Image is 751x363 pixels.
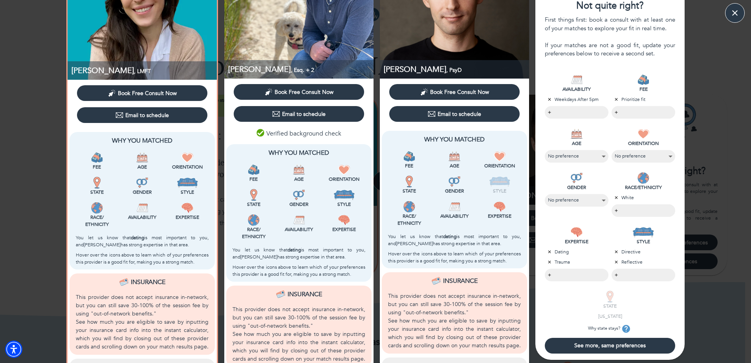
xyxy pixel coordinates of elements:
p: Hover over the icons above to learn which of your preferences this provider is a good fit for, ma... [233,264,365,278]
img: Gender [449,176,460,187]
img: Gender [136,177,148,189]
p: FEE [612,86,675,93]
p: Availability [433,213,475,220]
div: Email to schedule [428,110,481,118]
p: Why You Matched [388,135,521,144]
p: Gender [278,201,320,208]
img: Fee [248,164,260,176]
p: LMFT [71,65,217,76]
button: Email to schedule [77,107,207,123]
div: Email to schedule [115,111,169,119]
img: Availability [449,201,460,213]
button: Book Free Consult Now [389,84,520,100]
span: Book Free Consult Now [118,90,177,97]
img: State [403,176,415,187]
p: Verified background check [256,129,341,138]
p: State [388,187,430,194]
p: EXPERTISE [545,238,608,245]
div: This provider is licensed to work in your state. [233,189,275,208]
div: Email to schedule [272,110,326,118]
p: Availability [121,214,163,221]
img: Availability [136,202,148,214]
p: Weekdays After 5pm [545,96,608,103]
img: Expertise [338,214,350,226]
p: AGE [545,140,608,147]
img: Style [177,177,198,189]
p: STATE [578,302,642,310]
p: Expertise [479,213,521,220]
button: Email to schedule [234,106,364,122]
img: STATE [604,291,616,302]
img: AGE [571,128,582,140]
span: See more, same preferences [548,342,672,349]
p: Hover over the icons above to learn which of your preferences this provider is a good fit for, ma... [388,250,521,264]
p: Dating [545,248,608,255]
p: PsyD [384,64,529,75]
b: dating [288,247,301,253]
p: Fee [233,176,275,183]
p: Directive [612,248,675,255]
p: This provider does not accept insurance in-network, but you can still save 30-100% of the session... [233,305,365,330]
p: State [76,189,118,196]
p: Orientation [323,176,365,183]
img: Age [449,150,460,162]
p: Why state stays? [578,323,642,335]
div: First things first: book a consult with at least one of your matches to explore your fit in real ... [545,16,675,58]
span: Book Free Consult Now [430,88,489,96]
div: This provider is licensed to work in your state. [388,176,430,194]
p: Age [121,163,163,170]
img: RACE/ETHNICITY [637,172,649,184]
img: State [248,189,260,201]
div: Accessibility Menu [5,341,22,358]
p: You let us know that is most important to you, and [PERSON_NAME] has strong expertise in that area. [233,246,365,260]
p: Expertise [323,226,365,233]
p: This provider does not accept insurance in-network, but you can still save 30-100% of the session... [388,292,521,317]
span: , PsyD [446,66,462,74]
p: You let us know that is most important to you, and [PERSON_NAME] has strong expertise in that area. [76,234,209,248]
img: ORIENTATION [637,128,649,140]
img: STYLE [632,226,654,238]
img: Availability [293,214,305,226]
img: State [91,177,103,189]
img: Style [489,176,511,187]
p: Race/ Ethnicity [76,214,118,228]
img: Age [136,152,148,163]
img: AVAILABILITY [571,74,582,86]
p: Esq., Coaching, Certified Professional Coach [228,64,374,75]
img: Fee [91,152,103,163]
img: FEE [637,74,649,86]
p: Hover over the icons above to learn which of your preferences this provider is a good fit for, ma... [76,251,209,266]
p: Style [479,187,521,194]
p: Orientation [479,162,521,169]
p: GENDER [545,184,608,191]
p: You let us know that is most important to you, and [PERSON_NAME] has strong expertise in that area. [388,233,521,247]
p: Insurance [443,276,478,286]
img: GENDER [571,172,582,184]
img: Orientation [338,164,350,176]
button: See more, same preferences [545,338,675,354]
img: Expertise [181,202,193,214]
p: Why You Matched [233,148,365,158]
img: Style [333,189,355,201]
div: This provider is licensed to work in your state. [76,177,118,196]
p: Fee [76,163,118,170]
img: Gender [293,189,305,201]
p: White [612,194,675,201]
p: See how much you are eligible to save by inputting your insurance card info into the instant calc... [233,330,365,363]
p: Insurance [288,290,322,299]
p: Availability [278,226,320,233]
p: RACE/ETHNICITY [612,184,675,191]
b: dating [131,235,144,241]
p: See how much you are eligible to save by inputting your insurance card info into the instant calc... [388,317,521,350]
p: Prioritize fit [612,96,675,103]
button: Book Free Consult Now [77,85,207,101]
p: STYLE [612,238,675,245]
p: Race/ Ethnicity [388,213,430,227]
p: Orientation [167,163,209,170]
span: , LMFT [134,68,151,75]
p: Expertise [167,214,209,221]
p: Insurance [131,277,165,287]
p: Age [278,176,320,183]
p: Style [167,189,209,196]
p: Style [323,201,365,208]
